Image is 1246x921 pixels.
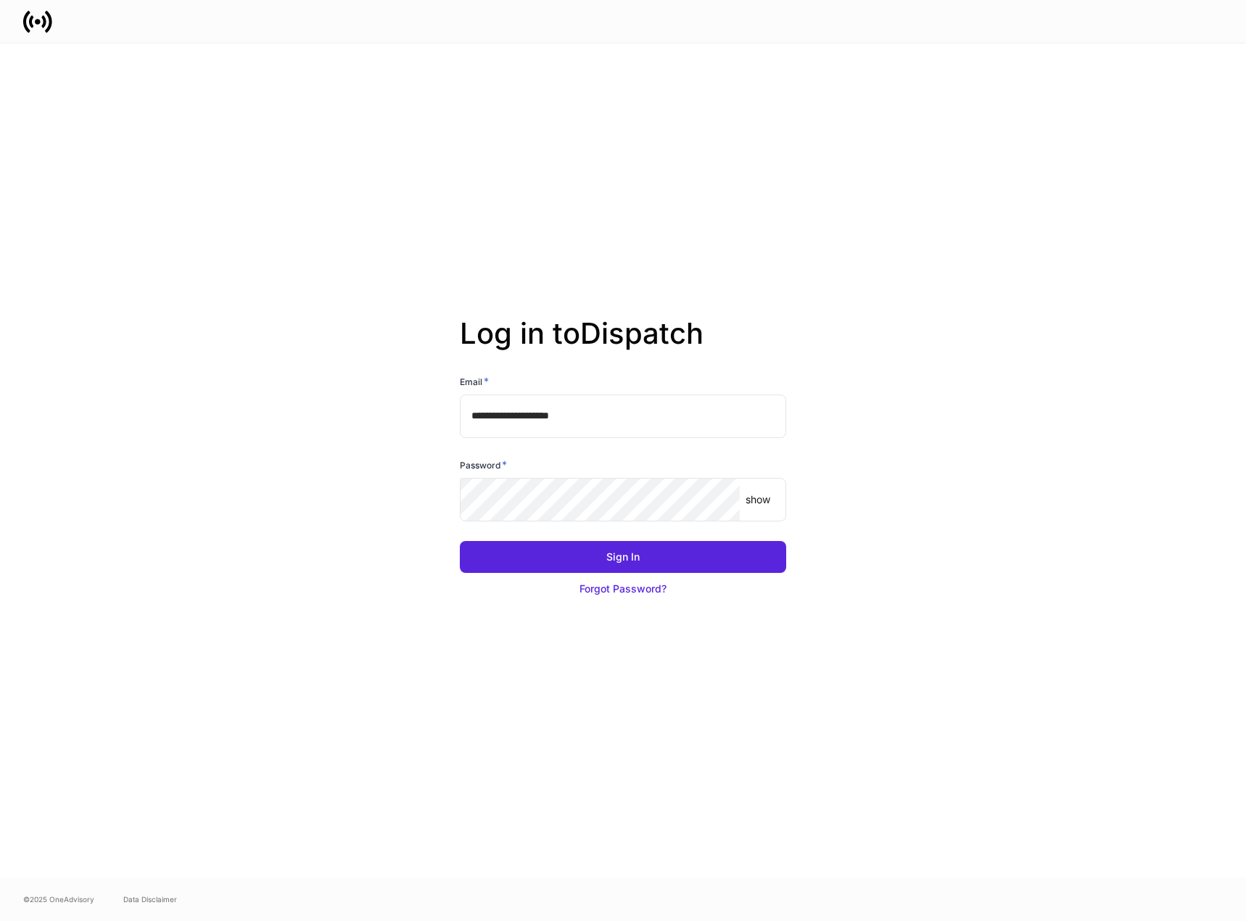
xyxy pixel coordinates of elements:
a: Data Disclaimer [123,893,177,905]
div: Forgot Password? [579,582,667,596]
div: Sign In [606,550,640,564]
p: show [746,492,770,507]
button: Sign In [460,541,786,573]
span: © 2025 OneAdvisory [23,893,94,905]
h6: Password [460,458,507,472]
h2: Log in to Dispatch [460,316,786,374]
h6: Email [460,374,489,389]
button: Forgot Password? [460,573,786,605]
